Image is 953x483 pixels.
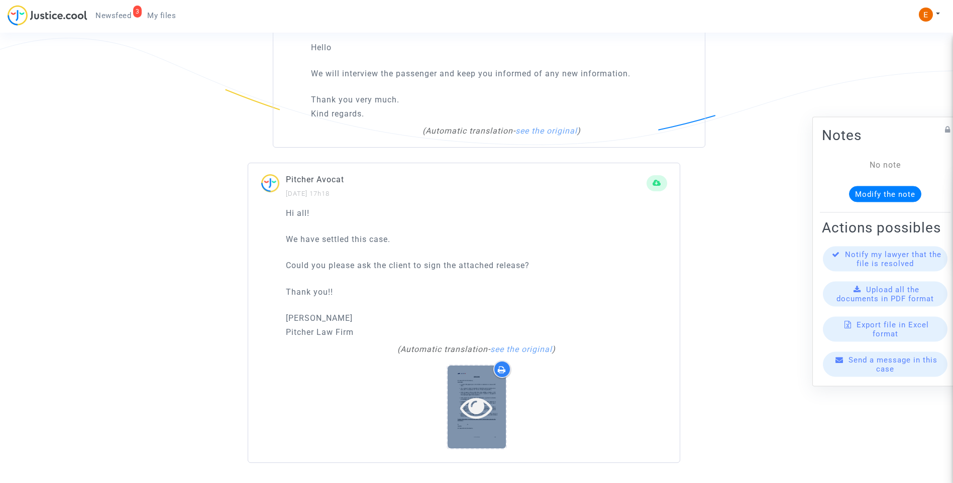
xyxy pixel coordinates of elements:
p: Thank you!! [286,286,667,298]
span: Export file in Excel format [857,320,929,338]
a: see the original [490,344,552,354]
img: ACg8ocIeiFvHKe4dA5oeRFd_CiCnuxWUEc1A2wYhRJE3TTWt=s96-c [919,8,933,22]
small: [DATE] 17h18 [286,190,330,197]
div: ( - ) [316,125,687,137]
span: Automatic translation [400,344,488,354]
h2: Actions possibles [822,219,948,236]
img: ... [261,173,286,199]
p: [PERSON_NAME] [286,312,667,324]
p: We have settled this case. [286,233,667,246]
h2: Notes [822,127,948,144]
p: Thank you very much. [311,93,692,106]
div: No note [837,159,933,171]
span: Automatic translation [426,126,513,136]
p: Pitcher Law Firm [286,326,667,338]
p: We will interview the passenger and keep you informed of any new information. [311,67,692,80]
p: Could you please ask the client to sign the attached release? [286,259,667,272]
div: 3 [133,6,142,18]
span: My files [147,11,176,20]
div: ( - ) [291,343,662,355]
span: Newsfeed [95,11,131,20]
a: 3Newsfeed [87,8,139,23]
img: jc-logo.svg [8,5,87,26]
span: Send a message in this case [849,355,937,374]
span: Notify my lawyer that the file is resolved [845,250,941,268]
button: Modify the note [849,186,921,202]
a: see the original [515,126,577,136]
a: My files [139,8,184,23]
span: Upload all the documents in PDF format [836,285,934,303]
p: Hello [311,41,692,54]
p: Kind regards. [311,107,692,120]
p: Hi all! [286,207,667,219]
p: Pitcher Avocat [286,173,647,186]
